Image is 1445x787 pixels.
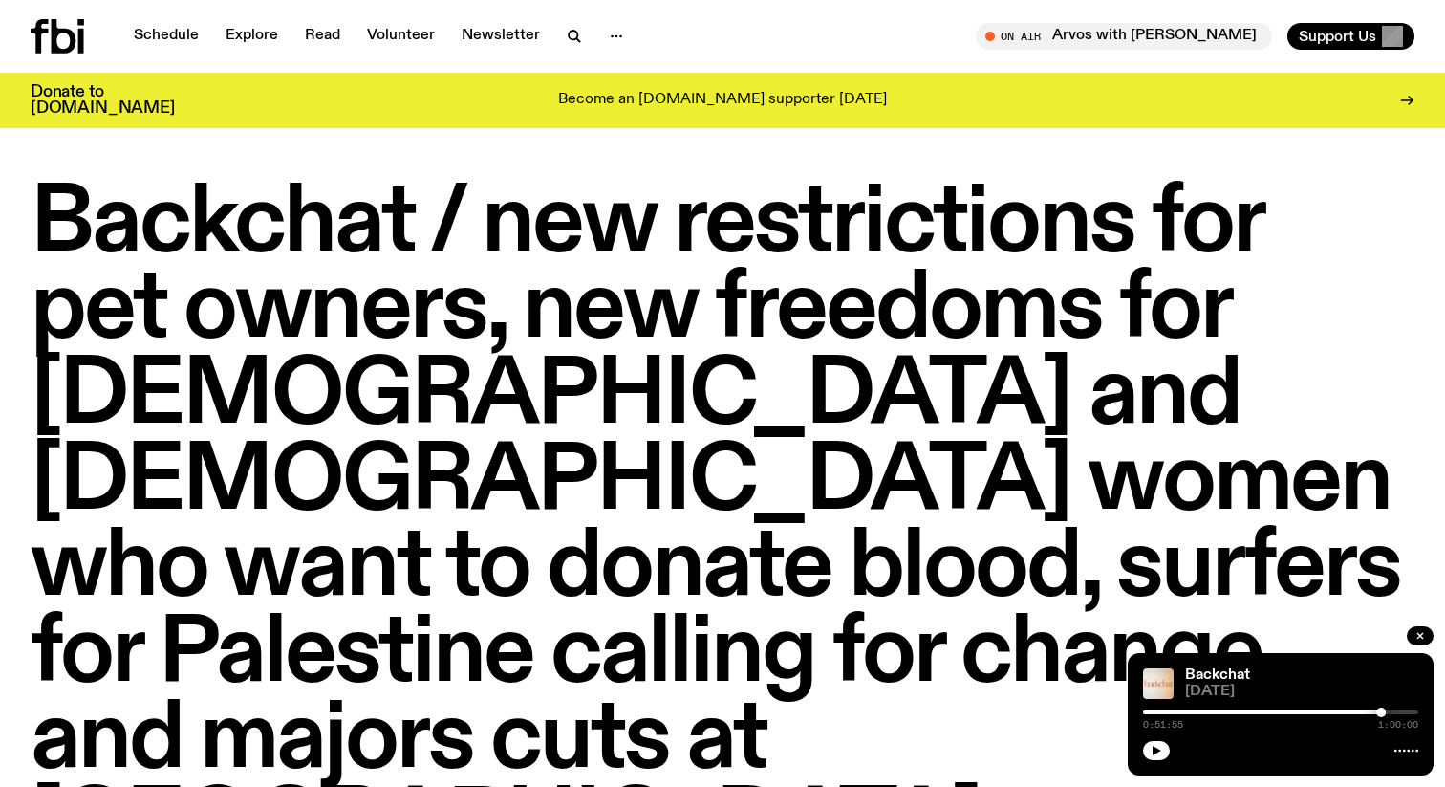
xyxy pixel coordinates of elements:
[997,29,1262,43] span: Tune in live
[1185,685,1418,699] span: [DATE]
[293,23,352,50] a: Read
[1185,667,1250,683] a: Backchat
[1287,23,1414,50] button: Support Us
[450,23,551,50] a: Newsletter
[31,84,175,117] h3: Donate to [DOMAIN_NAME]
[214,23,290,50] a: Explore
[1143,720,1183,730] span: 0:51:55
[122,23,210,50] a: Schedule
[356,23,446,50] a: Volunteer
[976,23,1272,50] button: On AirArvos with [PERSON_NAME]
[1378,720,1418,730] span: 1:00:00
[1299,28,1376,45] span: Support Us
[558,92,887,109] p: Become an [DOMAIN_NAME] supporter [DATE]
